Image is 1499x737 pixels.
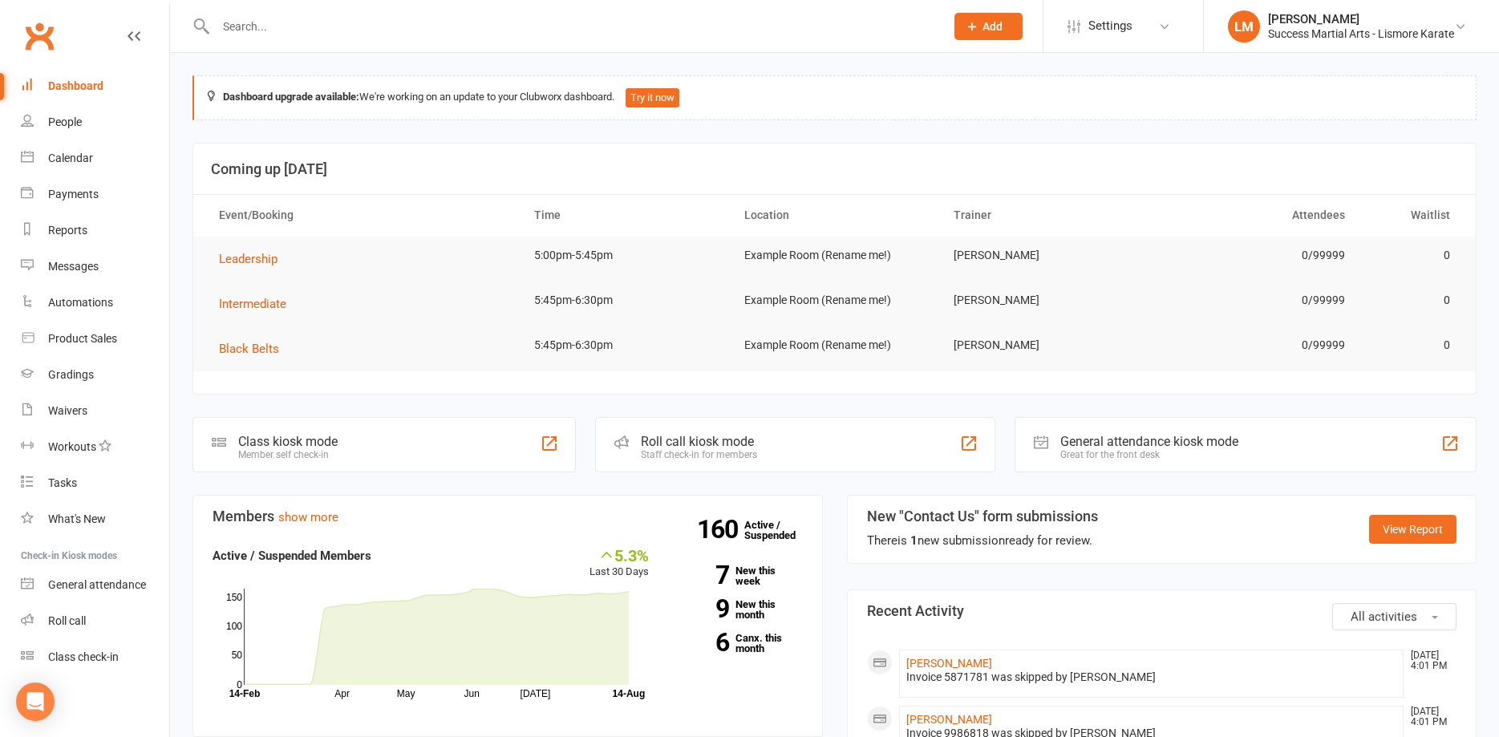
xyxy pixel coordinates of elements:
div: Roll call kiosk mode [641,434,757,449]
strong: 9 [673,597,729,621]
strong: Dashboard upgrade available: [223,91,359,103]
div: Calendar [48,152,93,164]
a: 9New this month [673,599,802,620]
div: Workouts [48,440,96,453]
div: Gradings [48,368,94,381]
div: Great for the front desk [1060,449,1238,460]
div: Product Sales [48,332,117,345]
div: Class check-in [48,650,119,663]
div: Reports [48,224,87,237]
button: Intermediate [219,294,298,314]
div: We're working on an update to your Clubworx dashboard. [192,75,1477,120]
td: 0/99999 [1149,237,1359,274]
strong: Active / Suspended Members [213,549,371,563]
a: Workouts [21,429,169,465]
div: There is new submission ready for review. [867,531,1098,550]
a: Payments [21,176,169,213]
h3: Members [213,508,803,524]
div: Roll call [48,614,86,627]
a: Class kiosk mode [21,639,169,675]
td: 5:45pm-6:30pm [520,281,730,319]
a: Calendar [21,140,169,176]
a: Messages [21,249,169,285]
div: What's New [48,512,106,525]
a: 7New this week [673,565,802,586]
span: All activities [1351,609,1417,624]
span: Add [982,20,1003,33]
td: 0 [1359,281,1465,319]
a: What's New [21,501,169,537]
th: Event/Booking [205,195,520,236]
a: Roll call [21,603,169,639]
input: Search... [211,15,934,38]
div: Class kiosk mode [238,434,338,449]
td: 0/99999 [1149,281,1359,319]
td: 5:45pm-6:30pm [520,326,730,364]
div: Last 30 Days [589,546,649,581]
td: 5:00pm-5:45pm [520,237,730,274]
h3: New "Contact Us" form submissions [867,508,1098,524]
div: Messages [48,260,99,273]
div: Automations [48,296,113,309]
button: Leadership [219,249,289,269]
a: 160Active / Suspended [744,508,815,553]
a: View Report [1369,515,1456,544]
td: 0 [1359,237,1465,274]
a: show more [278,510,338,524]
div: Staff check-in for members [641,449,757,460]
div: People [48,115,82,128]
div: [PERSON_NAME] [1268,12,1454,26]
th: Time [520,195,730,236]
button: Black Belts [219,339,290,358]
div: LM [1228,10,1260,43]
div: General attendance [48,578,146,591]
td: 0 [1359,326,1465,364]
div: Invoice 5871781 was skipped by [PERSON_NAME] [906,670,1397,684]
a: General attendance kiosk mode [21,567,169,603]
th: Trainer [939,195,1149,236]
td: Example Room (Rename me!) [730,237,940,274]
div: General attendance kiosk mode [1060,434,1238,449]
td: Example Room (Rename me!) [730,281,940,319]
strong: 1 [910,533,918,548]
td: [PERSON_NAME] [939,237,1149,274]
div: Dashboard [48,79,103,92]
time: [DATE] 4:01 PM [1403,707,1456,727]
a: Reports [21,213,169,249]
th: Location [730,195,940,236]
td: Example Room (Rename me!) [730,326,940,364]
h3: Recent Activity [867,603,1457,619]
strong: 7 [673,563,729,587]
div: 5.3% [589,546,649,564]
a: [PERSON_NAME] [906,713,992,726]
a: [PERSON_NAME] [906,657,992,670]
a: Tasks [21,465,169,501]
td: 0/99999 [1149,326,1359,364]
span: Intermediate [219,297,286,311]
strong: 6 [673,630,729,654]
span: Leadership [219,252,278,266]
a: Waivers [21,393,169,429]
th: Waitlist [1359,195,1465,236]
th: Attendees [1149,195,1359,236]
a: Clubworx [19,16,59,56]
div: Open Intercom Messenger [16,682,55,721]
a: People [21,104,169,140]
td: [PERSON_NAME] [939,326,1149,364]
span: Black Belts [219,342,279,356]
button: Try it now [626,88,679,107]
a: Gradings [21,357,169,393]
button: All activities [1332,603,1456,630]
div: Member self check-in [238,449,338,460]
div: Waivers [48,404,87,417]
h3: Coming up [DATE] [211,161,1458,177]
div: Tasks [48,476,77,489]
div: Success Martial Arts - Lismore Karate [1268,26,1454,41]
button: Add [954,13,1023,40]
td: [PERSON_NAME] [939,281,1149,319]
a: Automations [21,285,169,321]
a: Dashboard [21,68,169,104]
time: [DATE] 4:01 PM [1403,650,1456,671]
a: 6Canx. this month [673,633,802,654]
a: Product Sales [21,321,169,357]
